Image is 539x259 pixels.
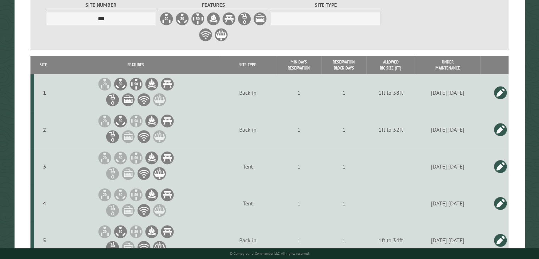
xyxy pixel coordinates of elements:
th: Features [53,56,219,74]
div: 3 [37,163,52,170]
div: 1 [322,163,365,170]
div: 1 [322,89,365,96]
div: 1 [277,237,320,244]
div: [DATE] [DATE] [416,126,479,133]
li: 30A Electrical Hookup [113,77,128,91]
a: Edit this campsite [493,122,507,137]
li: Grill [152,203,167,217]
div: [DATE] [DATE] [416,237,479,244]
a: Edit this campsite [493,86,507,100]
li: 50A Electrical Hookup [129,114,143,128]
div: 5 [37,237,52,244]
div: 2 [37,126,52,133]
div: Tent [220,163,275,170]
div: [DATE] [DATE] [416,89,479,96]
th: Under Maintenance [415,56,480,74]
th: Allowed Rig Size (ft) [366,56,415,74]
li: WiFi Service [137,203,151,217]
li: Picnic Table [160,114,174,128]
th: Site Type [219,56,276,74]
label: 30A Electrical Hookup [175,12,189,26]
div: 1 [277,200,320,207]
div: 1 [277,89,320,96]
li: 50A Electrical Hookup [129,151,143,165]
li: Sewer Hookup [121,129,135,144]
li: Sewer Hookup [121,240,135,254]
div: 1 [277,163,320,170]
div: 4 [37,200,52,207]
li: 30A Electrical Hookup [113,114,128,128]
small: © Campground Commander LLC. All rights reserved. [230,251,310,256]
li: 20A Electrical Hookup [98,225,112,239]
li: Grill [152,166,167,181]
div: Tent [220,200,275,207]
li: Water Hookup [106,203,120,217]
li: 50A Electrical Hookup [129,77,143,91]
label: Site Number [46,1,156,9]
div: Back in [220,126,275,133]
li: Picnic Table [160,188,174,202]
li: WiFi Service [137,240,151,254]
a: Edit this campsite [493,233,507,247]
th: Site [34,56,53,74]
label: Picnic Table [222,12,236,26]
label: Grill [214,28,228,42]
li: 20A Electrical Hookup [98,188,112,202]
li: Water Hookup [106,93,120,107]
a: Edit this campsite [493,159,507,173]
li: 20A Electrical Hookup [98,77,112,91]
li: Picnic Table [160,225,174,239]
label: Firepit [206,12,220,26]
div: Back in [220,89,275,96]
div: [DATE] [DATE] [416,200,479,207]
li: Water Hookup [106,240,120,254]
div: 1 [322,237,365,244]
div: 1 [322,200,365,207]
li: 20A Electrical Hookup [98,151,112,165]
div: Back in [220,237,275,244]
li: Firepit [145,188,159,202]
div: 1 [37,89,52,96]
div: 1ft to 32ft [367,126,414,133]
li: Firepit [145,77,159,91]
li: 30A Electrical Hookup [113,151,128,165]
li: Grill [152,129,167,144]
label: Water Hookup [237,12,252,26]
li: Grill [152,93,167,107]
li: WiFi Service [137,129,151,144]
li: WiFi Service [137,93,151,107]
li: Water Hookup [106,166,120,181]
li: Firepit [145,151,159,165]
li: Firepit [145,225,159,239]
th: Min Days Reservation [276,56,321,74]
div: 1 [322,126,365,133]
div: [DATE] [DATE] [416,163,479,170]
a: Edit this campsite [493,196,507,210]
li: 30A Electrical Hookup [113,225,128,239]
li: 50A Electrical Hookup [129,225,143,239]
li: Firepit [145,114,159,128]
li: Grill [152,240,167,254]
li: Sewer Hookup [121,166,135,181]
div: 1ft to 38ft [367,89,414,96]
label: Features [158,1,269,9]
li: Sewer Hookup [121,203,135,217]
label: 50A Electrical Hookup [191,12,205,26]
li: Picnic Table [160,151,174,165]
th: Reservation Block Days [321,56,366,74]
label: 20A Electrical Hookup [159,12,174,26]
div: 1 [277,126,320,133]
li: Picnic Table [160,77,174,91]
label: Sewer Hookup [253,12,267,26]
label: Site Type [271,1,381,9]
li: 20A Electrical Hookup [98,114,112,128]
li: 50A Electrical Hookup [129,188,143,202]
li: 30A Electrical Hookup [113,188,128,202]
label: WiFi Service [198,28,213,42]
li: Water Hookup [106,129,120,144]
div: 1ft to 34ft [367,237,414,244]
li: Sewer Hookup [121,93,135,107]
li: WiFi Service [137,166,151,181]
